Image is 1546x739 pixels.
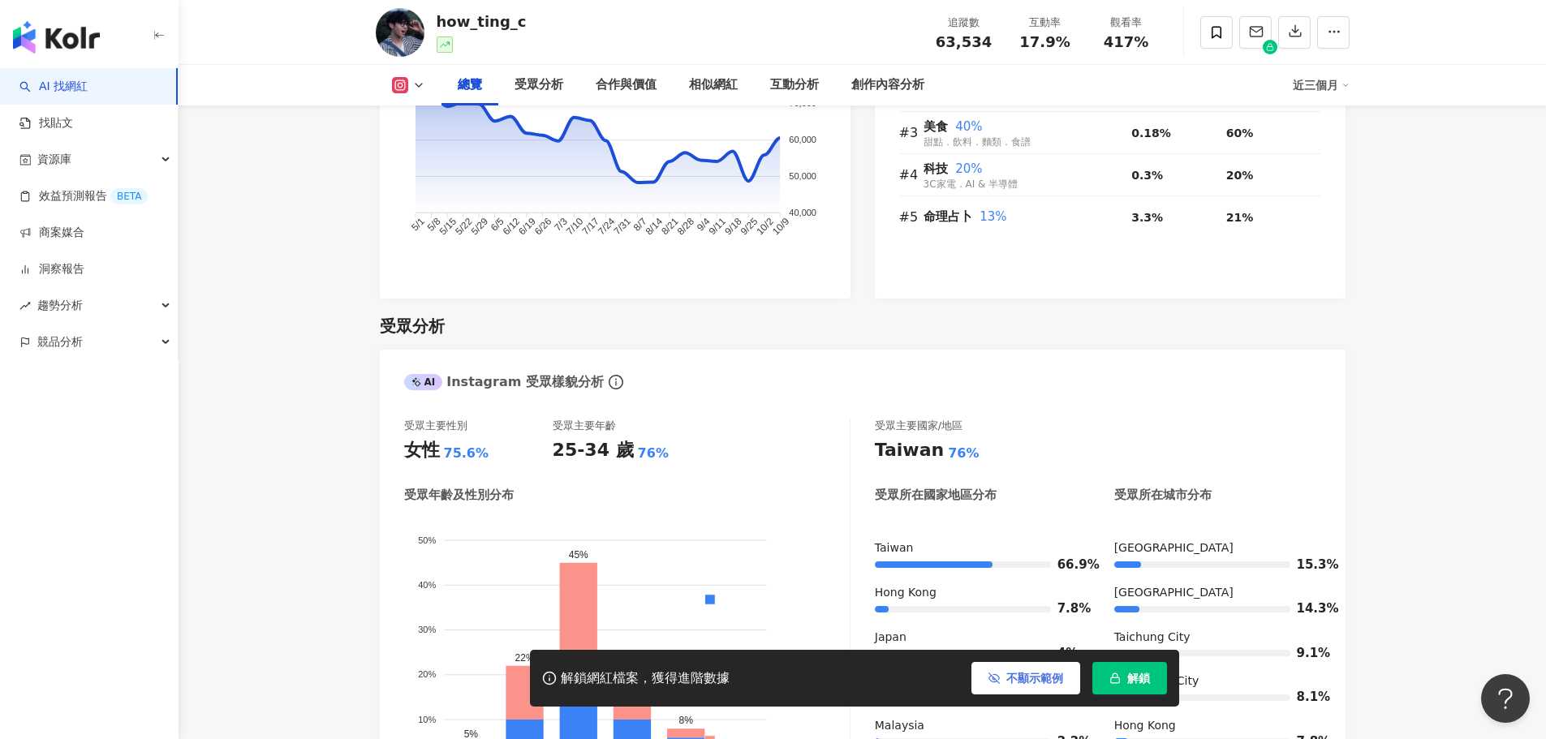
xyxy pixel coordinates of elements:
span: 科技 [924,161,948,176]
div: 受眾分析 [515,75,563,95]
span: 7.8% [1057,603,1082,615]
a: 效益預測報告BETA [19,188,148,204]
tspan: 10/9 [769,216,791,238]
tspan: 8/21 [659,216,681,238]
tspan: 5/29 [468,216,490,238]
span: 解鎖 [1127,672,1150,685]
span: 17.9% [1019,34,1070,50]
div: AI [404,374,443,390]
div: how_ting_c [437,11,527,32]
div: #3 [899,122,924,143]
div: 75.6% [444,445,489,462]
div: 受眾年齡及性別分布 [404,487,514,504]
tspan: 30% [418,625,436,635]
div: 觀看率 [1096,15,1157,31]
div: [GEOGRAPHIC_DATA] [1114,540,1321,556]
div: 76% [948,445,979,462]
a: 商案媒合 [19,225,84,241]
tspan: 6/12 [500,216,522,238]
div: 受眾主要年齡 [553,419,616,433]
tspan: 10% [418,715,436,724]
span: 資源庫 [37,141,71,178]
span: 9.1% [1297,647,1321,660]
span: 15.3% [1297,559,1321,571]
span: 競品分析 [37,324,83,360]
div: Taichung City [1114,629,1321,646]
span: 20% [1226,169,1254,182]
tspan: 9/25 [738,216,760,238]
tspan: 6/19 [516,216,538,238]
button: 不顯示範例 [971,662,1080,694]
div: Taiwan [875,540,1082,556]
div: Malaysia [875,718,1082,734]
div: Hong Kong [1114,718,1321,734]
div: 女性 [404,438,440,463]
span: 4% [1057,647,1082,660]
tspan: 70,000 [789,99,816,109]
tspan: 7/10 [563,216,585,238]
tspan: 5/15 [437,216,459,238]
button: 解鎖 [1092,662,1167,694]
div: 受眾所在國家地區分布 [875,487,997,504]
tspan: 8/7 [631,216,648,234]
tspan: 50,000 [789,172,816,182]
span: 14.3% [1297,603,1321,615]
span: 趨勢分析 [37,287,83,324]
div: 受眾主要國家/地區 [875,419,962,433]
span: 美食 [924,119,948,134]
div: 受眾分析 [380,315,445,337]
tspan: 7/31 [611,216,633,238]
div: 互動率 [1014,15,1076,31]
tspan: 6/5 [488,216,506,234]
div: 追蹤數 [933,15,995,31]
div: Taiwan [875,438,944,463]
div: 解鎖網紅檔案，獲得進階數據 [561,670,730,687]
tspan: 8/14 [643,216,665,238]
span: 0.18% [1131,127,1171,140]
span: 40% [955,119,982,134]
tspan: 7/24 [596,216,618,238]
tspan: 40% [418,580,436,590]
tspan: 5/22 [453,216,475,238]
div: 創作內容分析 [851,75,924,95]
div: Hong Kong [875,585,1082,601]
div: #4 [899,165,924,185]
div: 受眾所在城市分布 [1114,487,1212,504]
span: info-circle [606,372,626,392]
tspan: 9/4 [694,216,712,234]
tspan: 7/17 [579,216,601,238]
span: 命理占卜 [924,209,972,224]
tspan: 40,000 [789,208,816,217]
span: 417% [1104,34,1149,50]
img: KOL Avatar [376,8,424,57]
div: 近三個月 [1293,72,1350,98]
span: 不顯示範例 [1006,672,1063,685]
div: 受眾主要性別 [404,419,467,433]
tspan: 9/11 [706,216,728,238]
tspan: 5/8 [424,216,442,234]
div: Japan [875,629,1082,646]
span: 63,534 [936,33,992,50]
a: 找貼文 [19,115,73,131]
span: 0.3% [1131,169,1163,182]
div: 互動分析 [770,75,819,95]
tspan: 10/2 [754,216,776,238]
span: 13% [980,209,1006,224]
span: 3.3% [1131,211,1163,224]
span: 甜點．飲料．麵類．食譜 [924,136,1031,148]
div: 總覽 [458,75,482,95]
span: 66.9% [1057,559,1082,571]
div: 合作與價值 [596,75,657,95]
tspan: 5/1 [409,216,427,234]
a: 洞察報告 [19,261,84,277]
div: Instagram 受眾樣貌分析 [404,373,604,391]
span: rise [19,300,31,311]
span: 20% [955,161,982,176]
img: logo [13,21,100,54]
span: 21% [1226,211,1254,224]
div: 76% [638,445,669,462]
tspan: 6/26 [532,216,553,238]
tspan: 50% [418,535,436,545]
tspan: 60,000 [789,135,816,145]
a: searchAI 找網紅 [19,79,88,95]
